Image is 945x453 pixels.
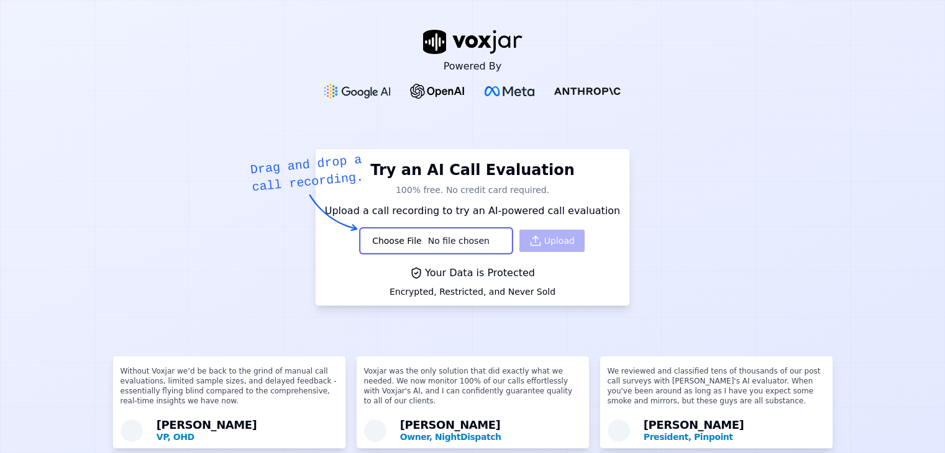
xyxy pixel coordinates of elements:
[360,228,512,253] input: Upload a call recording
[390,266,555,280] div: Your Data is Protected
[364,366,582,416] p: Voxjar was the only solution that did exactly what we needed. We now monitor 100% of our calls ef...
[390,285,555,298] div: Encrypted, Restricted, and Never Sold
[323,160,622,180] h1: Try an AI Call Evaluation
[157,419,338,443] div: [PERSON_NAME]
[400,419,582,443] div: [PERSON_NAME]
[410,84,465,99] img: OpenAI Logo
[324,84,390,99] img: Google gemini Logo
[644,419,825,443] div: [PERSON_NAME]
[444,59,502,74] p: Powered By
[423,30,523,54] img: voxjar logo
[121,366,338,416] p: Without Voxjar we’d be back to the grind of manual call evaluations, limited sample sizes, and de...
[157,431,338,443] p: VP, OHD
[323,204,622,218] p: Upload a call recording to try an AI-powered call evaluation
[644,431,825,443] p: President, Pinpoint
[400,431,582,443] p: Owner, NightDispatch
[608,366,825,416] p: We reviewed and classified tens of thousands of our post call surveys with [PERSON_NAME]'s AI eva...
[485,86,534,96] img: Meta Logo
[323,184,622,196] p: 100% free. No credit card required.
